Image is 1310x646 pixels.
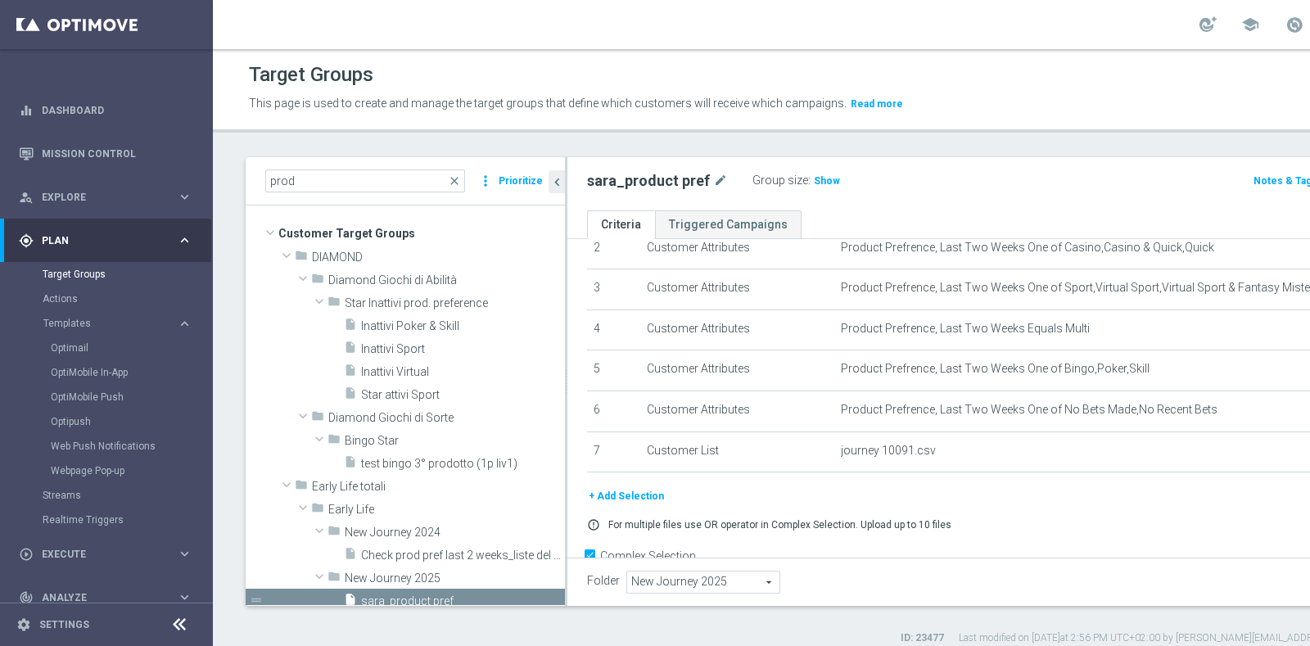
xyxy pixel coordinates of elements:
[51,440,170,453] a: Web Push Notifications
[42,549,177,559] span: Execute
[640,269,834,310] td: Customer Attributes
[19,190,177,205] div: Explore
[18,104,193,117] button: equalizer Dashboard
[19,190,34,205] i: person_search
[43,262,211,287] div: Target Groups
[901,631,944,645] label: ID: 23477
[344,386,357,405] i: insert_drive_file
[327,570,341,589] i: folder
[42,88,192,132] a: Dashboard
[841,403,1217,417] span: Product Prefrence, Last Two Weeks One of No Bets Made,No Recent Bets
[312,480,565,494] span: Early Life totali
[177,189,192,205] i: keyboard_arrow_right
[177,546,192,562] i: keyboard_arrow_right
[51,366,170,379] a: OptiMobile In-App
[328,411,565,425] span: Diamond Giochi di Sorte
[361,388,565,402] span: Star attivi Sport
[177,316,192,332] i: keyboard_arrow_right
[43,311,211,483] div: Templates
[18,234,193,247] button: gps_fixed Plan keyboard_arrow_right
[249,97,847,110] span: This page is used to create and manage the target groups that define which customers will receive...
[43,292,170,305] a: Actions
[327,295,341,314] i: folder
[42,236,177,246] span: Plan
[361,549,565,562] span: Check prod pref last 2 weeks_liste del 2708
[43,318,160,328] span: Templates
[587,391,640,431] td: 6
[587,350,640,391] td: 5
[655,210,802,239] a: Triggered Campaigns
[51,434,211,459] div: Web Push Notifications
[587,228,640,269] td: 2
[344,364,357,382] i: insert_drive_file
[51,409,211,434] div: Optipush
[18,548,193,561] div: play_circle_outline Execute keyboard_arrow_right
[587,518,600,531] i: error_outline
[344,547,357,566] i: insert_drive_file
[177,590,192,605] i: keyboard_arrow_right
[51,415,170,428] a: Optipush
[42,192,177,202] span: Explore
[19,233,34,248] i: gps_fixed
[808,174,811,187] label: :
[51,391,170,404] a: OptiMobile Push
[587,309,640,350] td: 4
[295,478,308,497] i: folder
[600,549,696,564] label: Complex Selection
[608,518,951,531] p: For multiple files use OR operator in Complex Selection. Upload up to 10 files
[587,431,640,472] td: 7
[43,317,193,330] button: Templates keyboard_arrow_right
[640,350,834,391] td: Customer Attributes
[42,132,192,175] a: Mission Control
[361,342,565,356] span: Inattivi Sport
[43,489,170,502] a: Streams
[249,63,373,87] h1: Target Groups
[43,318,177,328] div: Templates
[713,171,728,191] i: mode_edit
[344,593,357,612] i: insert_drive_file
[51,336,211,360] div: Optimail
[16,617,31,632] i: settings
[19,103,34,118] i: equalizer
[311,409,324,428] i: folder
[345,571,565,585] span: New Journey 2025
[18,191,193,204] button: person_search Explore keyboard_arrow_right
[311,501,324,520] i: folder
[19,233,177,248] div: Plan
[849,95,905,113] button: Read more
[18,147,193,160] button: Mission Control
[361,457,565,471] span: test bingo 3&#xB0; prodotto (1p liv1)
[587,487,666,505] button: + Add Selection
[19,590,177,605] div: Analyze
[640,431,834,472] td: Customer List
[814,175,840,187] span: Show
[312,251,565,264] span: DIAMOND
[587,210,655,239] a: Criteria
[42,593,177,603] span: Analyze
[43,287,211,311] div: Actions
[19,590,34,605] i: track_changes
[640,309,834,350] td: Customer Attributes
[752,174,808,187] label: Group size
[841,444,936,458] span: journey 10091.csv
[344,455,357,474] i: insert_drive_file
[328,273,565,287] span: Diamond Giochi di Abilit&#xE0;
[344,318,357,337] i: insert_drive_file
[19,88,192,132] div: Dashboard
[295,249,308,268] i: folder
[345,296,565,310] span: Star Inattivi prod. preference
[18,591,193,604] button: track_changes Analyze keyboard_arrow_right
[345,434,565,448] span: Bingo Star
[43,508,211,532] div: Realtime Triggers
[19,547,177,562] div: Execute
[841,241,1214,255] span: Product Prefrence, Last Two Weeks One of Casino,Casino & Quick,Quick
[345,526,565,540] span: New Journey 2024
[344,341,357,359] i: insert_drive_file
[587,171,710,191] h2: sara_product pref
[841,322,1090,336] span: Product Prefrence, Last Two Weeks Equals Multi
[587,269,640,310] td: 3
[1241,16,1259,34] span: school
